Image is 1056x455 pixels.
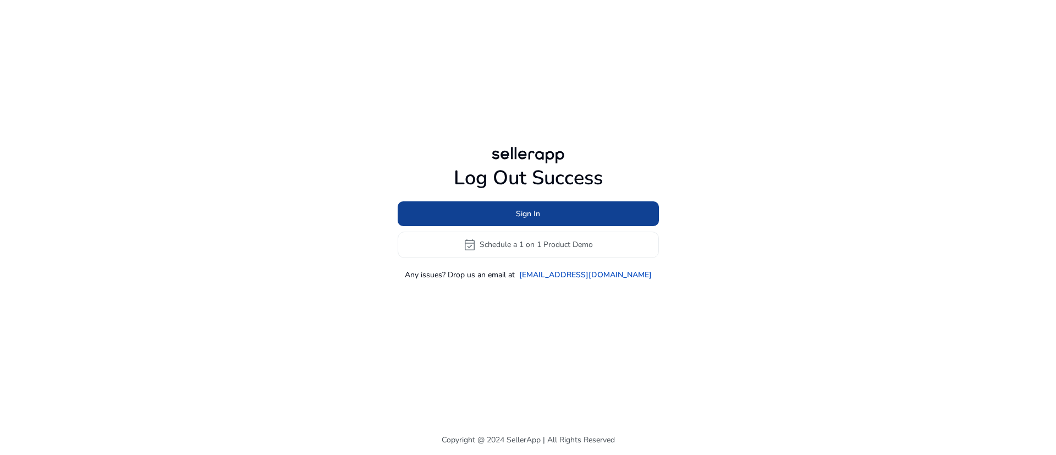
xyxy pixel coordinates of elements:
[519,269,652,281] a: [EMAIL_ADDRESS][DOMAIN_NAME]
[398,201,659,226] button: Sign In
[398,166,659,190] h1: Log Out Success
[463,238,476,251] span: event_available
[405,269,515,281] p: Any issues? Drop us an email at
[516,208,540,220] span: Sign In
[398,232,659,258] button: event_availableSchedule a 1 on 1 Product Demo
